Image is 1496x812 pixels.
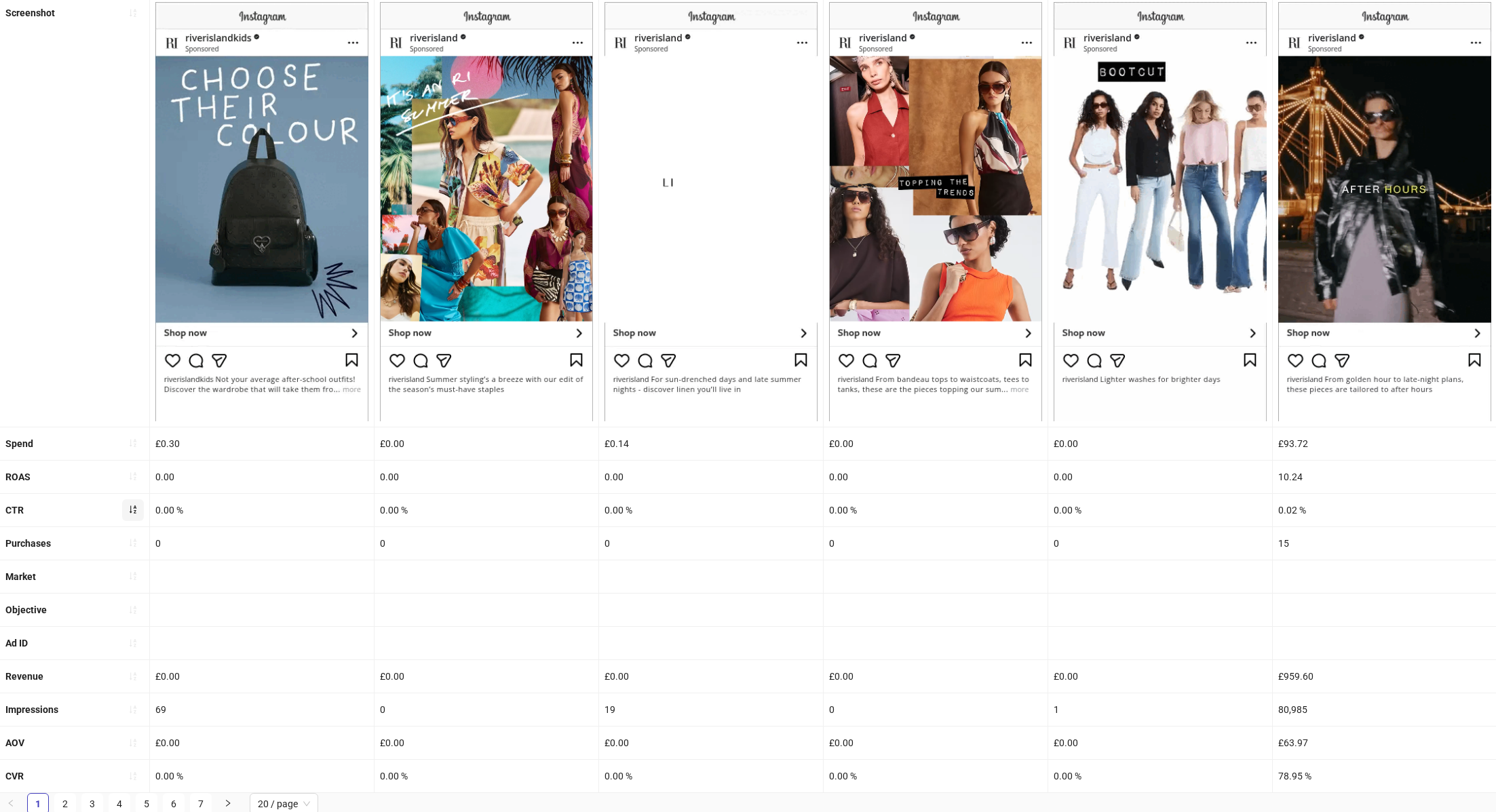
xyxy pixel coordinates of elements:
b: Purchases [5,538,51,549]
div: 1 [1048,693,1272,726]
span: sort-ascending [128,438,138,448]
span: sort-ascending [128,605,138,615]
img: Screenshot 120227924478230599 [605,2,818,421]
span: right [224,799,232,807]
img: Screenshot 120227764569660599 [155,2,368,421]
div: 0 [599,527,823,560]
img: Screenshot 120225248691460599 [380,2,593,421]
div: £0.00 [824,660,1048,693]
div: £0.00 [375,727,598,759]
div: £0.00 [375,427,598,460]
div: 0.00 % [150,494,374,526]
div: £0.00 [824,727,1048,759]
div: 0.00 [1048,461,1272,493]
b: CTR [5,505,24,516]
b: Revenue [5,671,43,682]
span: sort-ascending [128,471,138,481]
span: sort-ascending [128,705,138,714]
span: sort-ascending [128,771,138,781]
img: Screenshot 120228676064890599 [1278,2,1491,421]
span: sort-ascending [128,538,138,547]
b: Impressions [5,704,58,715]
span: sort-ascending [128,505,138,514]
div: £0.00 [599,660,823,693]
div: 0 [824,693,1048,726]
div: £0.00 [375,660,598,693]
b: Screenshot [5,7,55,18]
div: £0.00 [1048,727,1272,759]
div: £0.30 [150,427,374,460]
span: sort-ascending [128,571,138,581]
div: 0 [1048,527,1272,560]
div: 0 [824,527,1048,560]
div: 0.00 [375,461,598,493]
b: ROAS [5,471,31,482]
img: Screenshot 120225247368200599 [829,2,1042,421]
div: 0.00 % [375,760,598,792]
div: £0.00 [599,727,823,759]
div: £0.00 [150,727,374,759]
div: 0.00 % [1048,760,1272,792]
div: £0.00 [1048,660,1272,693]
div: 0 [150,527,374,560]
div: 0.00 % [150,760,374,792]
div: 0.00 % [1048,494,1272,526]
b: Objective [5,604,47,615]
div: 0.00 [150,461,374,493]
div: 0 [375,693,598,726]
span: sort-ascending [128,8,138,18]
div: 0.00 % [375,494,598,526]
div: 0.00 % [824,494,1048,526]
span: left [7,799,15,807]
div: 69 [150,693,374,726]
b: Market [5,571,36,582]
span: sort-ascending [128,738,138,748]
b: CVR [5,771,24,781]
div: £0.14 [599,427,823,460]
div: 19 [599,693,823,726]
div: 0.00 [824,461,1048,493]
b: AOV [5,737,24,748]
span: sort-ascending [128,638,138,648]
div: 0.00 [599,461,823,493]
div: 0.00 % [599,494,823,526]
span: sort-ascending [128,672,138,681]
img: Screenshot 120223771512380599 [1054,2,1267,421]
div: £0.00 [824,427,1048,460]
div: £0.00 [1048,427,1272,460]
div: 0.00 % [824,760,1048,792]
b: Ad ID [5,638,28,649]
div: 0.00 % [599,760,823,792]
div: £0.00 [150,660,374,693]
div: 0 [375,527,598,560]
b: Spend [5,438,33,449]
